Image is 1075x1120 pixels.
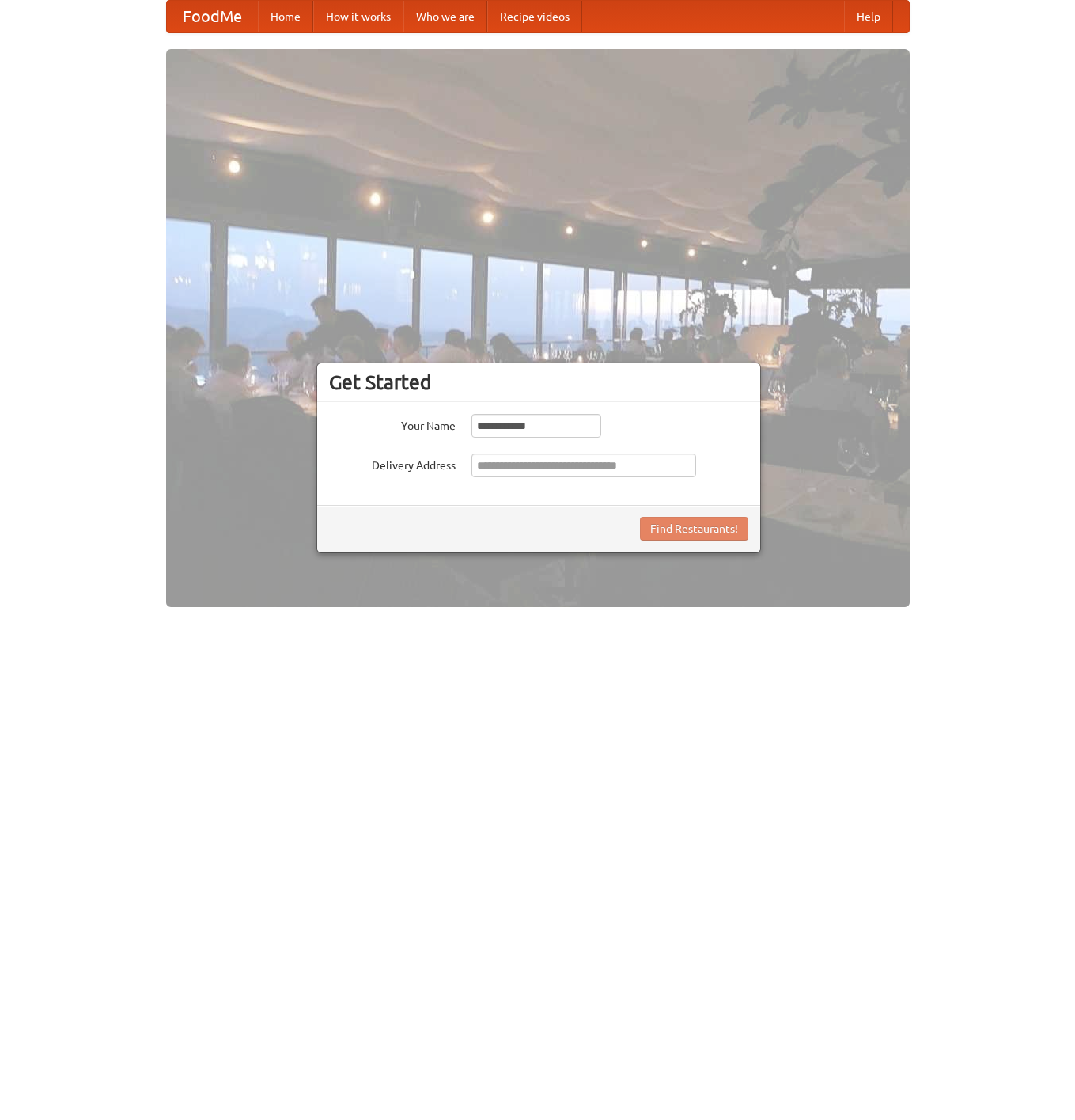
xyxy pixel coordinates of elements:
[640,517,748,541] button: Find Restaurants!
[329,454,456,473] label: Delivery Address
[329,414,456,434] label: Your Name
[844,1,893,32] a: Help
[487,1,582,32] a: Recipe videos
[313,1,403,32] a: How it works
[167,1,258,32] a: FoodMe
[403,1,487,32] a: Who we are
[258,1,313,32] a: Home
[329,370,748,394] h3: Get Started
